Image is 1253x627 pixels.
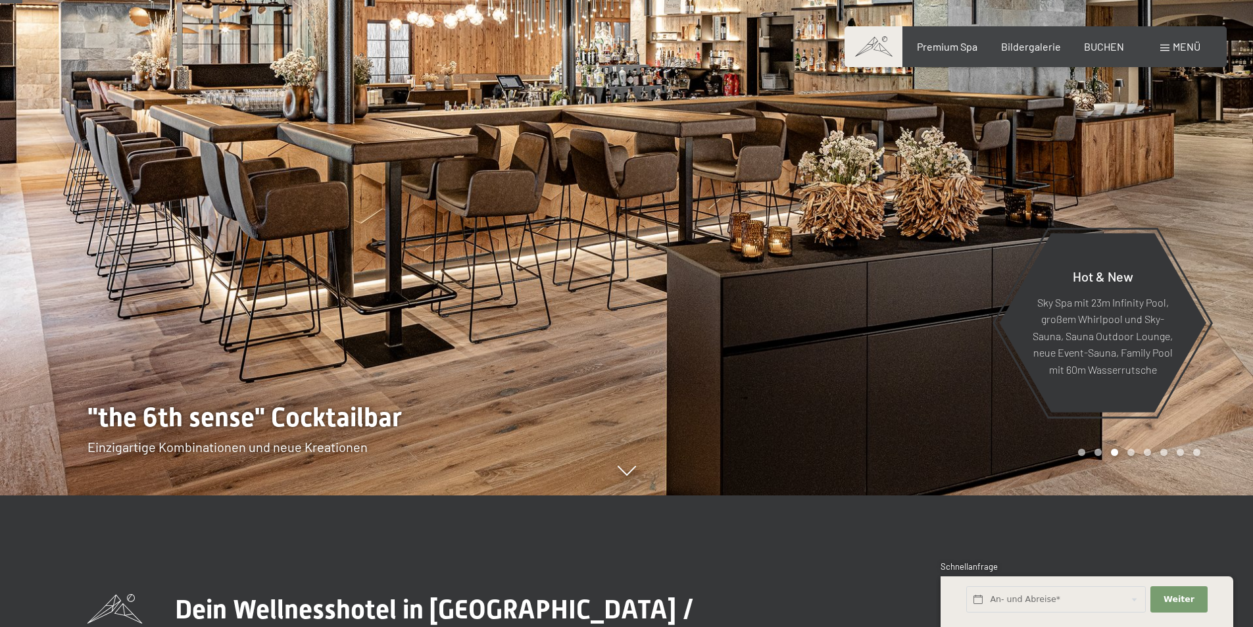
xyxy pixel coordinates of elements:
a: Premium Spa [917,40,977,53]
div: Carousel Page 2 [1094,449,1102,456]
span: Hot & New [1073,268,1133,284]
a: Bildergalerie [1001,40,1061,53]
div: Carousel Page 8 [1193,449,1200,456]
div: Carousel Page 6 [1160,449,1167,456]
p: Sky Spa mit 23m Infinity Pool, großem Whirlpool und Sky-Sauna, Sauna Outdoor Lounge, neue Event-S... [1031,293,1174,378]
div: Carousel Page 7 [1177,449,1184,456]
a: Hot & New Sky Spa mit 23m Infinity Pool, großem Whirlpool und Sky-Sauna, Sauna Outdoor Lounge, ne... [998,232,1207,413]
a: BUCHEN [1084,40,1124,53]
div: Carousel Page 4 [1127,449,1135,456]
div: Carousel Page 5 [1144,449,1151,456]
button: Weiter [1150,586,1207,613]
span: Schnellanfrage [941,561,998,572]
div: Carousel Page 3 (Current Slide) [1111,449,1118,456]
span: Menü [1173,40,1200,53]
div: Carousel Page 1 [1078,449,1085,456]
div: Carousel Pagination [1073,449,1200,456]
span: Weiter [1164,593,1194,605]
